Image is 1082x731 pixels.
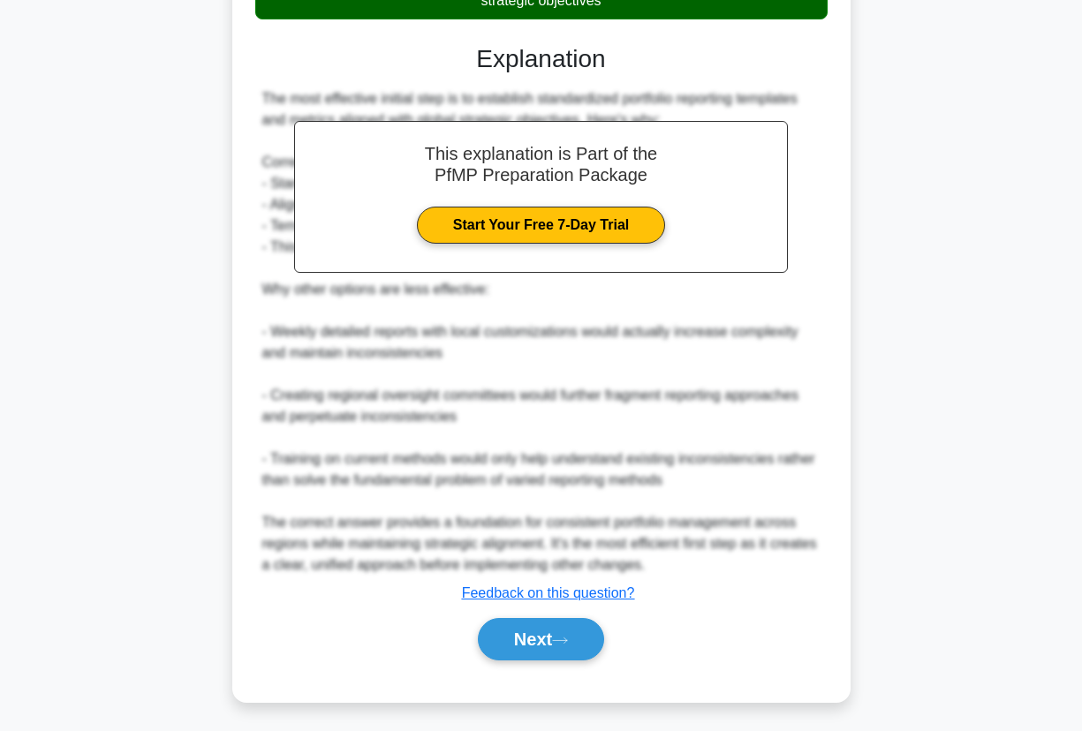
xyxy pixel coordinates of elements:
a: Start Your Free 7-Day Trial [417,207,665,244]
button: Next [478,618,604,660]
div: The most effective initial step is to establish standardized portfolio reporting templates and me... [262,88,821,576]
a: Feedback on this question? [462,585,635,600]
h3: Explanation [266,44,817,74]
